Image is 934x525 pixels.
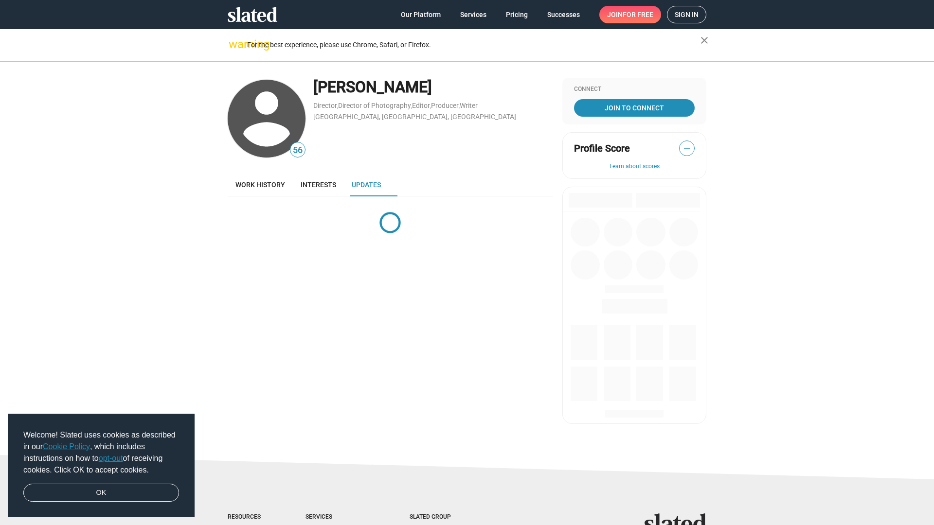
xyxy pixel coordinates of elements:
span: Services [460,6,486,23]
a: Work history [228,173,293,196]
span: Updates [352,181,381,189]
span: Work history [235,181,285,189]
a: Director of Photography [338,102,411,109]
a: Sign in [667,6,706,23]
div: [PERSON_NAME] [313,77,553,98]
span: Join [607,6,653,23]
span: Our Platform [401,6,441,23]
a: [GEOGRAPHIC_DATA], [GEOGRAPHIC_DATA], [GEOGRAPHIC_DATA] [313,113,516,121]
span: 56 [290,144,305,157]
a: Director [313,102,337,109]
span: Pricing [506,6,528,23]
a: opt-out [99,454,123,462]
span: Interests [301,181,336,189]
a: Pricing [498,6,536,23]
span: Sign in [675,6,699,23]
a: Services [452,6,494,23]
mat-icon: warning [229,38,240,50]
span: , [411,104,412,109]
span: — [680,142,694,155]
a: Cookie Policy [43,442,90,451]
a: Editor [412,102,430,109]
span: , [337,104,338,109]
span: Successes [547,6,580,23]
a: Updates [344,173,389,196]
div: Slated Group [410,513,476,521]
mat-icon: close [699,35,710,46]
div: Services [305,513,371,521]
a: Successes [539,6,588,23]
span: Join To Connect [576,99,693,117]
a: Our Platform [393,6,449,23]
div: cookieconsent [8,414,195,518]
span: for free [623,6,653,23]
span: Profile Score [574,142,630,155]
a: Writer [460,102,478,109]
span: , [459,104,460,109]
div: Resources [228,513,267,521]
div: Connect [574,86,695,93]
span: Welcome! Slated uses cookies as described in our , which includes instructions on how to of recei... [23,429,179,476]
a: Interests [293,173,344,196]
a: Producer [431,102,459,109]
button: Learn about scores [574,163,695,171]
div: For the best experience, please use Chrome, Safari, or Firefox. [247,38,700,52]
a: Joinfor free [599,6,661,23]
span: , [430,104,431,109]
a: Join To Connect [574,99,695,117]
a: dismiss cookie message [23,484,179,502]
